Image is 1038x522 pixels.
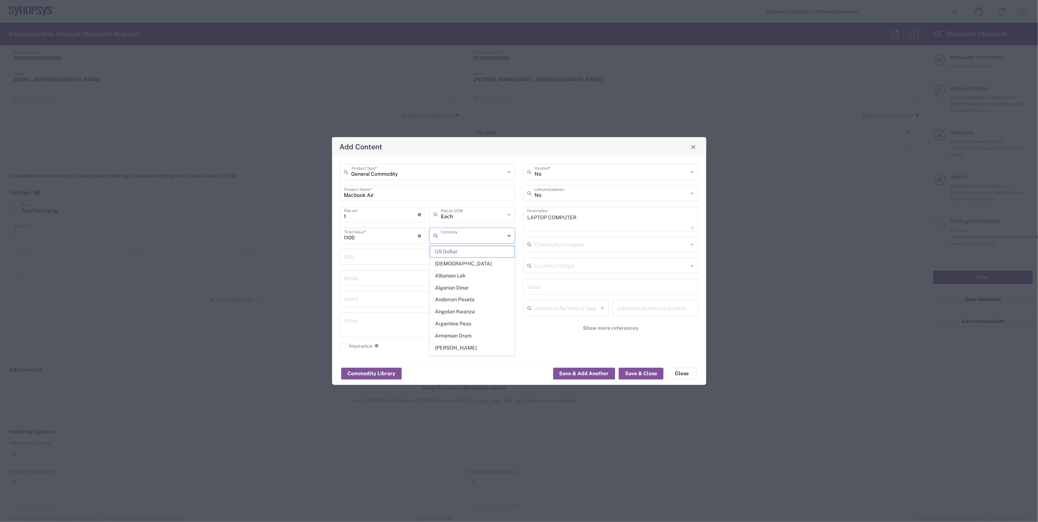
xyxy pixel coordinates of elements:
span: Angolan Kwanza [430,306,515,317]
span: Argentine Peso [430,318,515,329]
span: Armenian Dram [430,330,515,342]
label: Insurance [340,343,373,349]
span: Algerian Dinar [430,282,515,294]
span: Show more references [583,325,638,332]
h4: Add Content [339,141,382,152]
span: Andorran Peseta [430,294,515,305]
span: US Dollar [430,246,515,257]
span: Australian Dollar [430,354,515,365]
span: [DEMOGRAPHIC_DATA] [430,258,515,269]
span: Albanian Lek [430,270,515,281]
button: Close [667,368,697,379]
span: [PERSON_NAME] [430,342,515,354]
button: Save & Add Another [553,368,615,379]
button: Commodity Library [341,368,402,379]
button: Save & Close [619,368,663,379]
button: Close [688,142,699,152]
